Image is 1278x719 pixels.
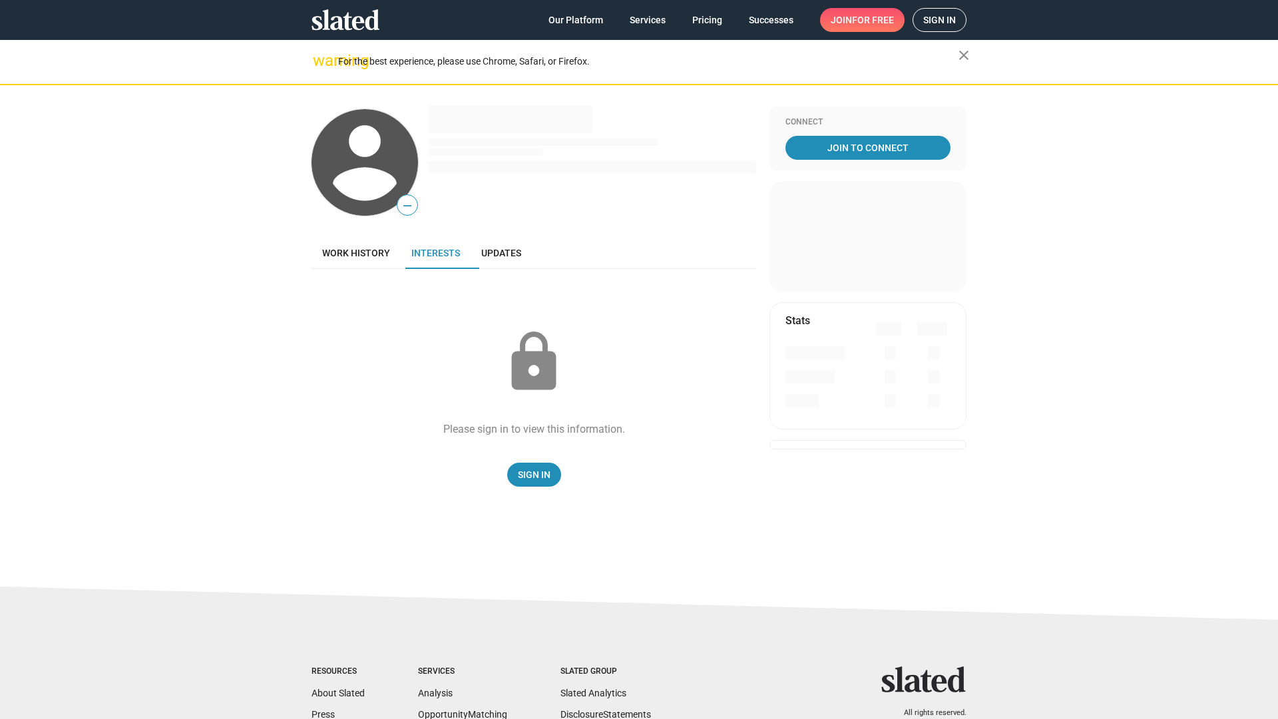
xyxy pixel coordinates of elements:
[471,237,532,269] a: Updates
[788,136,948,160] span: Join To Connect
[785,136,951,160] a: Join To Connect
[443,422,625,436] div: Please sign in to view this information.
[956,47,972,63] mat-icon: close
[913,8,966,32] a: Sign in
[692,8,722,32] span: Pricing
[538,8,614,32] a: Our Platform
[923,9,956,31] span: Sign in
[548,8,603,32] span: Our Platform
[749,8,793,32] span: Successes
[397,197,417,214] span: —
[518,463,550,487] span: Sign In
[418,666,507,677] div: Services
[630,8,666,32] span: Services
[785,314,810,328] mat-card-title: Stats
[338,53,958,71] div: For the best experience, please use Chrome, Safari, or Firefox.
[411,248,460,258] span: Interests
[313,53,329,69] mat-icon: warning
[820,8,905,32] a: Joinfor free
[481,248,521,258] span: Updates
[312,666,365,677] div: Resources
[682,8,733,32] a: Pricing
[312,237,401,269] a: Work history
[501,329,567,395] mat-icon: lock
[560,688,626,698] a: Slated Analytics
[738,8,804,32] a: Successes
[619,8,676,32] a: Services
[507,463,561,487] a: Sign In
[322,248,390,258] span: Work history
[831,8,894,32] span: Join
[852,8,894,32] span: for free
[401,237,471,269] a: Interests
[418,688,453,698] a: Analysis
[312,688,365,698] a: About Slated
[560,666,651,677] div: Slated Group
[785,117,951,128] div: Connect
